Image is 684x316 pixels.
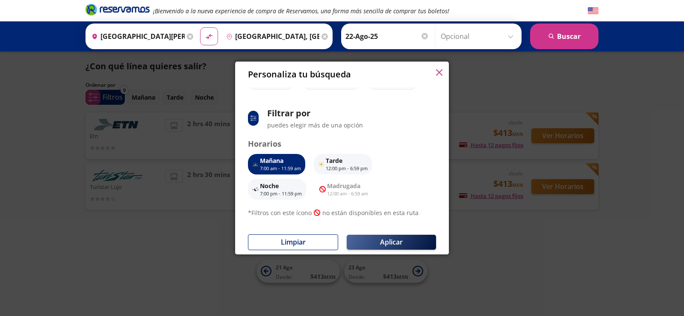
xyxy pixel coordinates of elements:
p: 7:00 am - 11:59 am [260,165,301,172]
p: Mañana [260,156,301,165]
p: Personaliza tu búsqueda [248,68,351,81]
p: * Filtros con este ícono [248,208,312,217]
i: Brand Logo [85,3,150,16]
p: no están disponibles en esta ruta [322,208,419,217]
button: Noche7:00 pm - 11:59 pm [248,179,306,200]
input: Buscar Origen [88,26,185,47]
p: Tarde [326,156,368,165]
button: Madrugada12:00 am - 6:59 am [315,179,373,200]
input: Elegir Fecha [345,26,429,47]
p: Horarios [248,138,436,150]
p: Filtrar por [267,107,363,120]
p: Noche [260,181,302,190]
p: 7:00 pm - 11:59 pm [260,190,302,198]
input: Opcional [441,26,517,47]
input: Buscar Destino [223,26,319,47]
button: English [588,6,598,16]
button: Aplicar [347,235,436,250]
button: Limpiar [248,234,338,250]
p: puedes elegir más de una opción [267,121,363,130]
p: 12:00 pm - 6:59 pm [326,165,368,172]
p: 12:00 am - 6:59 am [327,190,368,198]
button: Buscar [530,24,598,49]
a: Brand Logo [85,3,150,18]
p: Madrugada [327,181,368,190]
em: ¡Bienvenido a la nueva experiencia de compra de Reservamos, una forma más sencilla de comprar tus... [153,7,449,15]
button: Mañana7:00 am - 11:59 am [248,154,305,174]
button: Tarde12:00 pm - 6:59 pm [314,154,372,174]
